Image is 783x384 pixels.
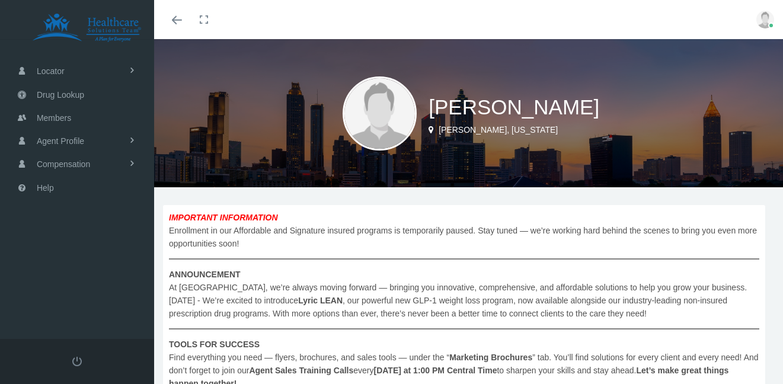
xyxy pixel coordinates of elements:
b: TOOLS FOR SUCCESS [169,340,260,349]
span: Help [37,177,54,199]
b: Marketing Brochures [449,353,532,362]
span: [PERSON_NAME] [429,95,599,119]
b: Lyric LEAN [298,296,343,305]
b: Agent Sales Training Calls [249,366,353,375]
img: user-placeholder.jpg [756,11,774,28]
b: [DATE] at 1:00 PM Central Time [373,366,497,375]
span: Members [37,107,71,129]
img: user-placeholder.jpg [343,76,417,151]
span: Agent Profile [37,130,84,152]
span: Locator [37,60,65,82]
img: HEALTHCARE SOLUTIONS TEAM, LLC [15,13,158,43]
span: Drug Lookup [37,84,84,106]
b: ANNOUNCEMENT [169,270,241,279]
b: IMPORTANT INFORMATION [169,213,278,222]
span: [PERSON_NAME], [US_STATE] [439,125,558,135]
span: Compensation [37,153,90,175]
